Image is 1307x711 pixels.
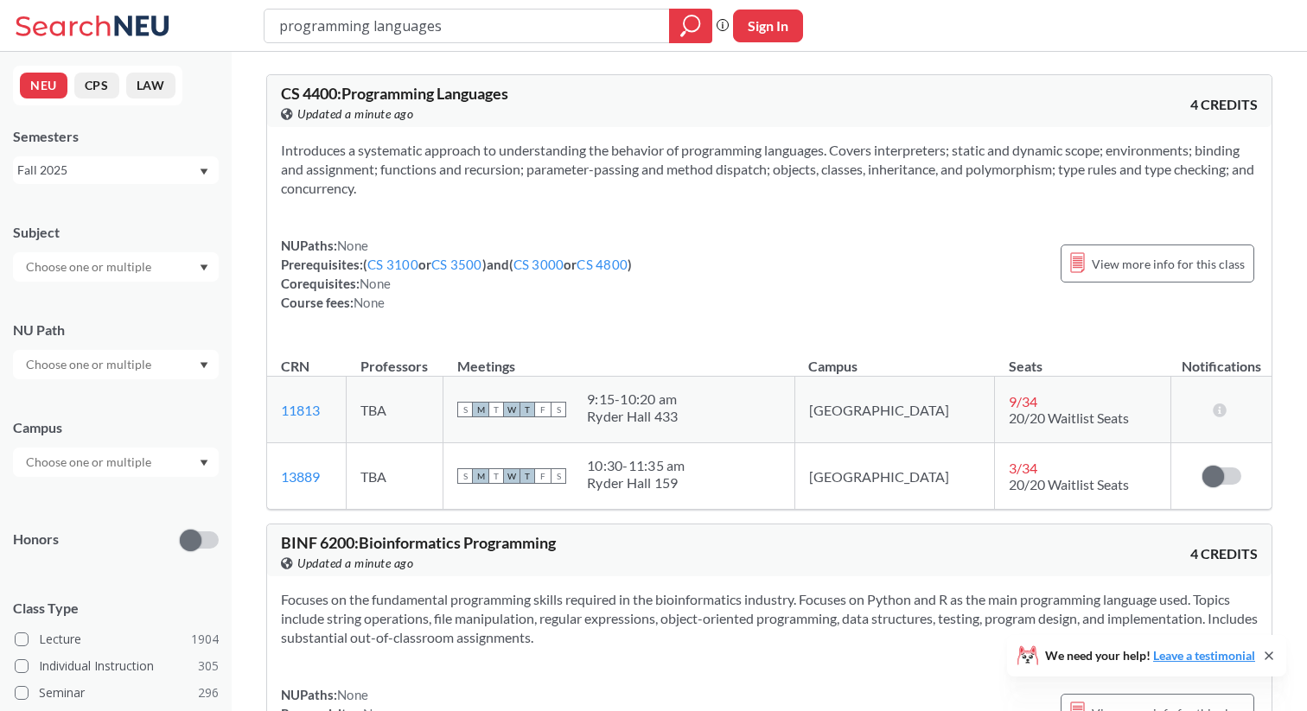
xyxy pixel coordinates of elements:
a: 11813 [281,402,320,418]
div: Fall 2025 [17,161,198,180]
span: Class Type [13,599,219,618]
button: CPS [74,73,119,98]
span: F [535,402,551,417]
td: TBA [347,443,443,510]
span: 3 / 34 [1009,460,1037,476]
svg: magnifying glass [680,14,701,38]
span: 296 [198,683,219,702]
div: CRN [281,357,309,376]
a: CS 3000 [513,257,564,272]
a: CS 4800 [577,257,628,272]
label: Lecture [15,628,219,651]
div: NUPaths: Prerequisites: ( or ) and ( or ) Corequisites: Course fees: [281,236,632,312]
span: T [488,402,504,417]
span: None [354,295,385,310]
svg: Dropdown arrow [200,264,208,271]
span: 1904 [191,630,219,649]
span: Updated a minute ago [297,554,413,573]
span: M [473,402,488,417]
span: CS 4400 : Programming Languages [281,84,508,103]
svg: Dropdown arrow [200,460,208,467]
span: Updated a minute ago [297,105,413,124]
p: Honors [13,530,59,549]
th: Professors [347,340,443,377]
th: Notifications [1171,340,1272,377]
div: Ryder Hall 433 [587,408,679,425]
button: LAW [126,73,175,98]
span: None [360,276,391,291]
a: Leave a testimonial [1153,648,1255,663]
div: magnifying glass [669,9,712,43]
span: W [504,468,520,484]
span: T [520,402,535,417]
label: Individual Instruction [15,655,219,677]
label: Seminar [15,682,219,704]
input: Choose one or multiple [17,452,163,473]
span: None [337,687,368,702]
input: Class, professor, course number, "phrase" [277,11,657,41]
span: 305 [198,657,219,676]
span: M [473,468,488,484]
th: Campus [794,340,994,377]
span: 20/20 Waitlist Seats [1009,409,1129,426]
div: Fall 2025Dropdown arrow [13,156,219,184]
svg: Dropdown arrow [200,168,208,175]
span: BINF 6200 : Bioinformatics Programming [281,533,556,552]
span: We need your help! [1045,650,1255,662]
div: 10:30 - 11:35 am [587,457,685,474]
div: NU Path [13,321,219,340]
a: CS 3100 [367,257,418,272]
td: [GEOGRAPHIC_DATA] [794,377,994,443]
input: Choose one or multiple [17,354,163,375]
div: Semesters [13,127,219,146]
span: F [535,468,551,484]
td: TBA [347,377,443,443]
div: Ryder Hall 159 [587,474,685,492]
button: NEU [20,73,67,98]
span: 4 CREDITS [1190,544,1258,563]
div: Dropdown arrow [13,448,219,477]
div: Subject [13,223,219,242]
span: W [504,402,520,417]
a: 13889 [281,468,320,485]
span: S [457,402,473,417]
span: T [488,468,504,484]
span: 4 CREDITS [1190,95,1258,114]
section: Focuses on the fundamental programming skills required in the bioinformatics industry. Focuses on... [281,590,1258,647]
span: None [337,238,368,253]
span: 20/20 Waitlist Seats [1009,476,1129,492]
td: [GEOGRAPHIC_DATA] [794,443,994,510]
span: S [551,468,566,484]
th: Meetings [443,340,795,377]
div: 9:15 - 10:20 am [587,390,679,408]
svg: Dropdown arrow [200,362,208,369]
span: T [520,468,535,484]
span: View more info for this class [1092,253,1245,275]
div: Campus [13,418,219,437]
section: Introduces a systematic approach to understanding the behavior of programming languages. Covers i... [281,141,1258,198]
span: S [551,402,566,417]
div: Dropdown arrow [13,252,219,282]
a: CS 3500 [431,257,482,272]
input: Choose one or multiple [17,257,163,277]
div: Dropdown arrow [13,350,219,379]
span: S [457,468,473,484]
span: 9 / 34 [1009,393,1037,409]
th: Seats [995,340,1171,377]
button: Sign In [733,10,803,42]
